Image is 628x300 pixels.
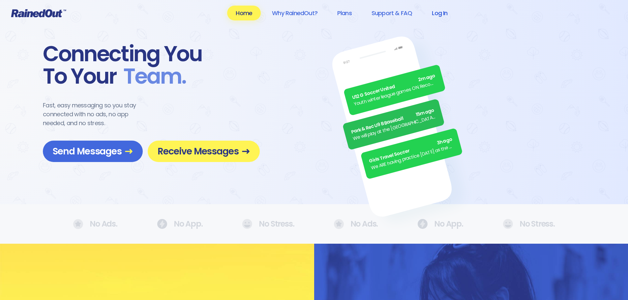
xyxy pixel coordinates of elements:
[148,141,260,162] a: Receive Messages
[263,6,326,20] a: Why RainedOut?
[503,219,555,229] div: No Stress.
[157,219,203,229] div: No App.
[352,113,437,142] div: We will play at the [GEOGRAPHIC_DATA]. Wear white, be at the field by 5pm.
[351,72,436,101] div: U12 G Soccer United
[503,219,513,229] img: No Ads.
[53,146,133,157] span: Send Messages
[329,6,360,20] a: Plans
[363,6,421,20] a: Support & FAQ
[334,219,344,229] img: No Ads.
[43,141,143,162] a: Send Messages
[353,79,438,108] div: Youth winter league games ON. Recommend running shoes/sneakers for players as option for footwear.
[415,107,435,118] span: 15m ago
[73,219,117,229] div: No Ads.
[370,143,455,172] div: We ARE having practice [DATE] as the sun is finally out.
[350,107,435,136] div: Park & Rec U9 B Baseball
[43,101,148,127] div: Fast, easy messaging so you stay connected with no ads, no app needed, and no stress.
[418,72,436,84] span: 2m ago
[369,136,453,165] div: Girls Travel Soccer
[227,6,261,20] a: Home
[436,136,453,147] span: 3h ago
[73,219,83,229] img: No Ads.
[242,219,252,229] img: No Ads.
[423,6,456,20] a: Log In
[43,43,260,88] div: Connecting You To Your
[117,65,186,88] span: Team .
[242,219,294,229] div: No Stress.
[334,219,378,229] div: No Ads.
[158,146,250,157] span: Receive Messages
[417,219,463,229] div: No App.
[157,219,167,229] img: No Ads.
[417,219,428,229] img: No Ads.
